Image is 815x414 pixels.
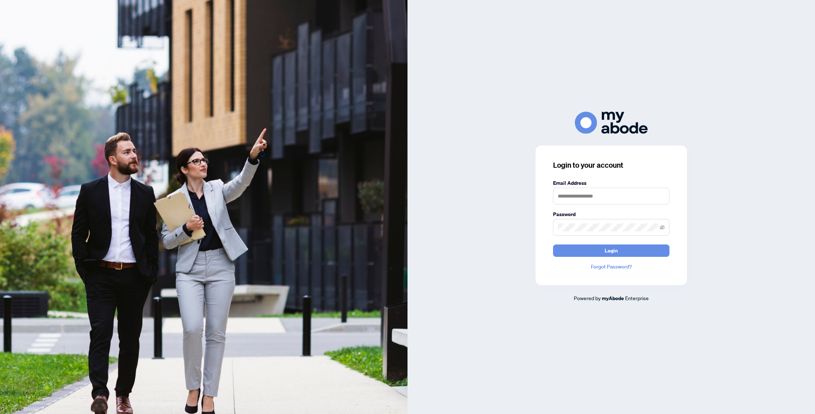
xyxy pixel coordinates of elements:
button: Login [553,244,669,257]
img: ma-logo [575,112,648,134]
h3: Login to your account [553,160,669,170]
span: Login [605,245,618,256]
a: Forgot Password? [553,263,669,271]
a: myAbode [602,294,624,302]
span: Powered by [574,295,601,301]
span: Enterprise [625,295,649,301]
label: Email Address [553,179,669,187]
label: Password [553,210,669,218]
span: eye-invisible [660,225,665,230]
